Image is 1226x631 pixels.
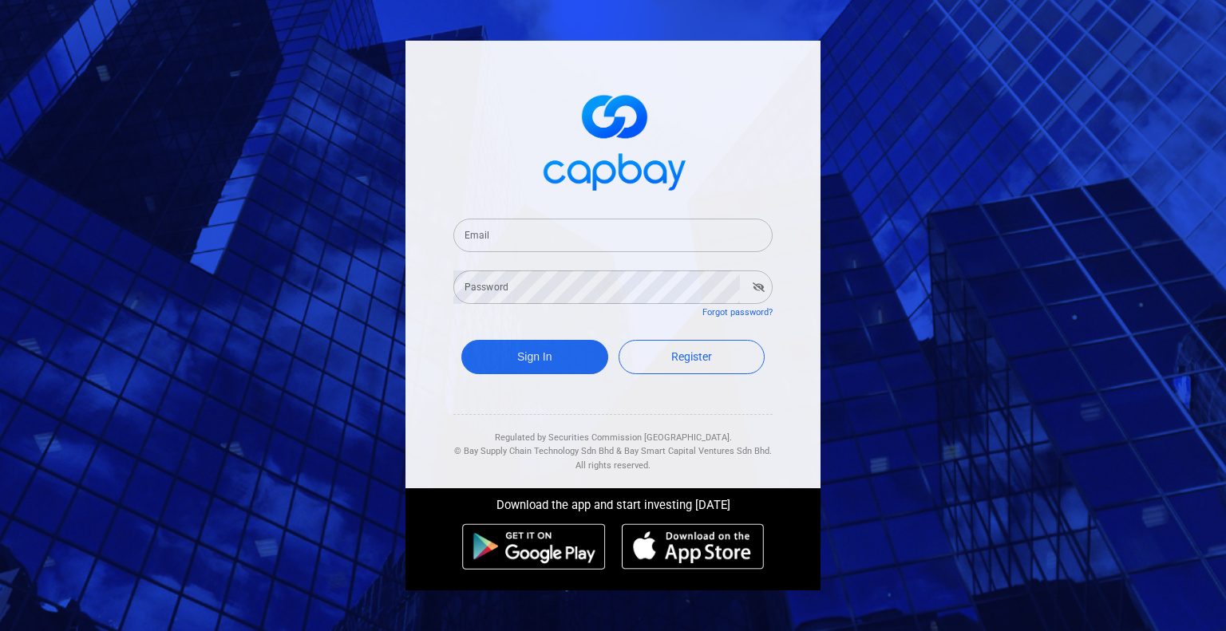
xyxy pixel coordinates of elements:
a: Register [619,340,765,374]
button: Sign In [461,340,608,374]
img: logo [533,81,693,199]
img: android [462,523,606,570]
img: ios [622,523,764,570]
span: © Bay Supply Chain Technology Sdn Bhd [454,446,614,456]
a: Forgot password? [702,307,773,317]
div: Download the app and start investing [DATE] [394,488,832,515]
div: Regulated by Securities Commission [GEOGRAPHIC_DATA]. & All rights reserved. [453,415,773,473]
span: Register [671,350,712,363]
span: Bay Smart Capital Ventures Sdn Bhd. [624,446,772,456]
